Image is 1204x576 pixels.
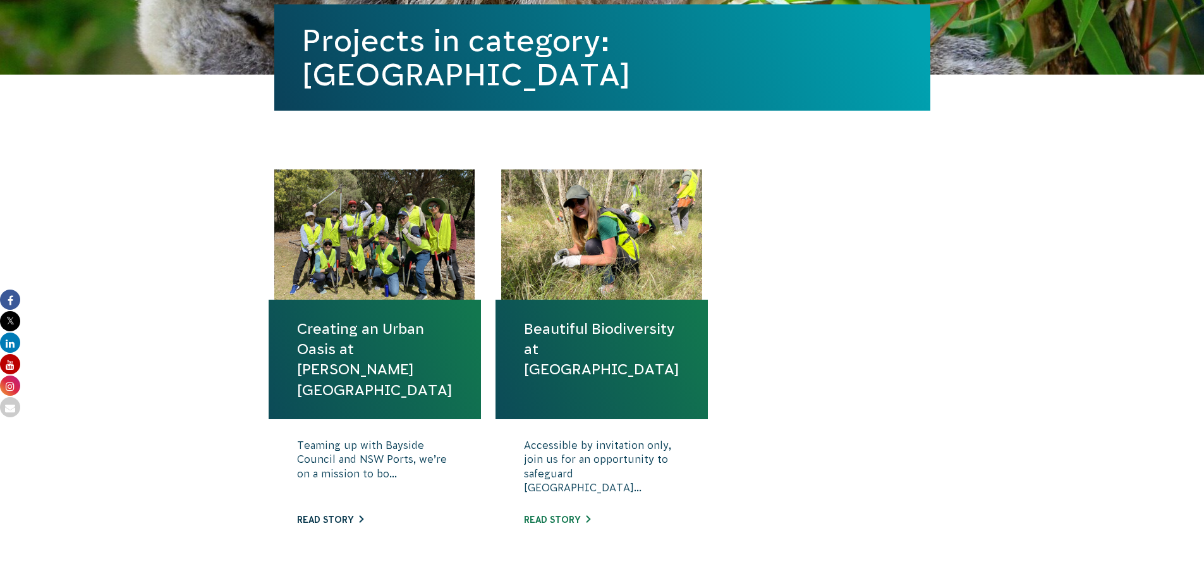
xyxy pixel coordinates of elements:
a: Read story [524,515,590,525]
p: Accessible by invitation only, join us for an opportunity to safeguard [GEOGRAPHIC_DATA]... [524,438,679,501]
a: Read story [297,515,363,525]
a: Beautiful Biodiversity at [GEOGRAPHIC_DATA] [524,319,679,380]
p: Teaming up with Bayside Council and NSW Ports, we’re on a mission to bo... [297,438,453,501]
h1: Projects in category: [GEOGRAPHIC_DATA] [302,23,903,92]
a: Creating an Urban Oasis at [PERSON_NAME][GEOGRAPHIC_DATA] [297,319,453,400]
